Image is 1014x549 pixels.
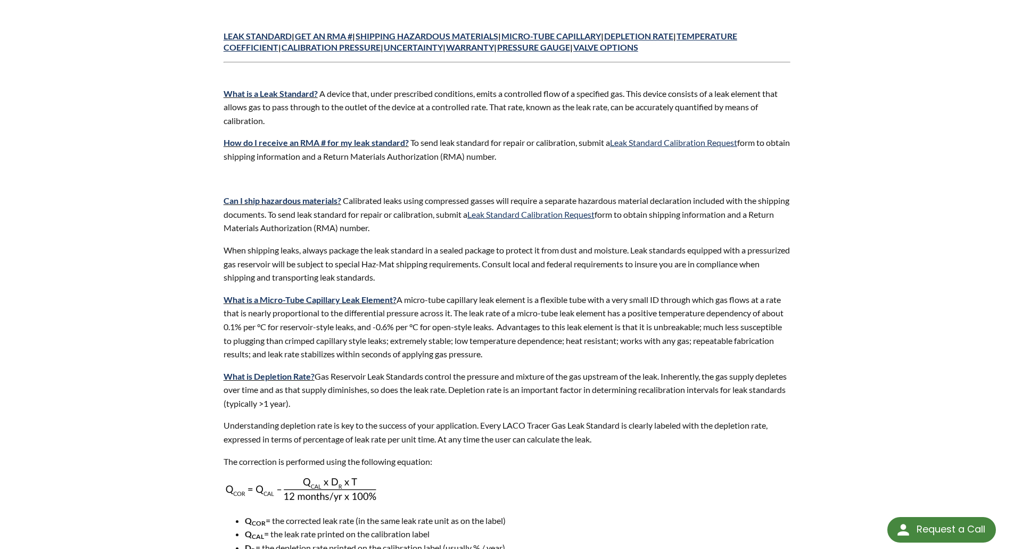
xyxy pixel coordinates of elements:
[384,42,443,52] a: Uncertainty
[224,136,791,163] p: To send leak standard for repair or calibration, submit a form to obtain shipping information and...
[224,294,397,305] a: What is a Micro-Tube Capillary Leak Element?
[467,209,595,219] a: Leak Standard Calibration Request
[610,137,737,148] a: Leak Standard Calibration Request
[245,527,791,541] li: = the leak rate printed on the calibration label
[224,88,318,99] a: What is a Leak Standard?
[224,31,292,41] a: Leak Standard
[295,31,352,41] a: Get an RMA #
[356,31,498,41] a: Shipping Hazardous Materials
[245,515,252,526] strong: Q
[224,293,791,361] p: A micro-tube capillary leak element is a flexible tube with a very small ID through which gas flo...
[245,529,252,539] strong: Q
[446,42,494,52] a: WARRANTY
[224,31,737,52] a: Temperature Coefficient
[224,455,791,469] p: The correction is performed using the following equation:
[252,519,266,527] strong: COR
[501,31,601,41] a: MICRO-TUBE CAPILLARY
[604,31,673,41] a: Depletion Rate
[224,243,791,284] p: When shipping leaks, always package the leak standard in a sealed package to protect it from dust...
[497,42,570,52] a: PRESSURE GAUGE
[895,521,912,538] img: round button
[224,477,377,502] img: Depletion-Rate-Equation.png
[224,195,341,206] a: Can I ship hazardous materials?
[224,31,791,53] h4: | | | | | | | | | |
[245,514,791,528] li: = the corrected leak rate (in the same leak rate unit as on the label)
[224,87,791,128] p: A device that, under prescribed conditions, emits a controlled flow of a specified gas. This devi...
[887,517,996,543] div: Request a Call
[224,194,791,235] p: Calibrated leaks using compressed gasses will require a separate hazardous material declaration i...
[573,42,638,52] a: VALVE OPTIONS
[252,532,264,540] strong: CAL
[224,419,791,446] p: Understanding depletion rate is key to the success of your application. Every LACO Tracer Gas Lea...
[224,137,409,148] a: How do I receive an RMA # for my leak standard?
[224,371,787,408] span: Gas Reservoir Leak Standards control the pressure and mixture of the gas upstream of the leak. In...
[917,517,985,542] div: Request a Call
[224,371,315,381] a: What is Depletion Rate?
[282,42,381,52] a: CALIBRATION PRESSURE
